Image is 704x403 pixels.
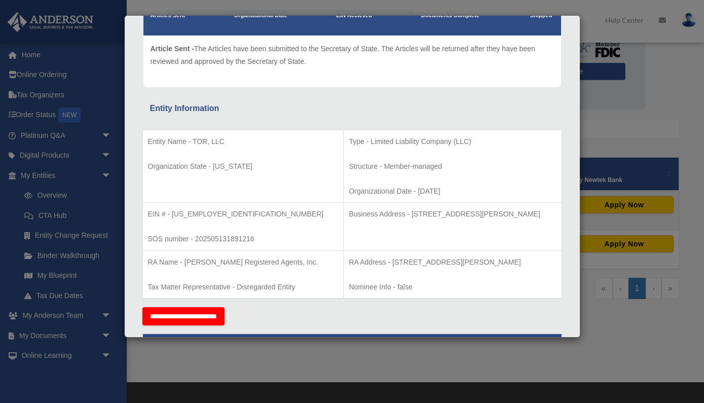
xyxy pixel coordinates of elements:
[142,334,562,359] th: Tax Information
[349,208,556,221] p: Business Address - [STREET_ADDRESS][PERSON_NAME]
[349,185,556,198] p: Organizational Date - [DATE]
[151,43,554,67] p: The Articles have been submitted to the Secretary of State. The Articles will be returned after t...
[150,101,554,116] div: Entity Information
[148,256,339,269] p: RA Name - [PERSON_NAME] Registered Agents, Inc.
[148,281,339,294] p: Tax Matter Representative - Disregarded Entity
[148,135,339,148] p: Entity Name - TOR, LLC
[148,233,339,245] p: SOS number - 202505131891216
[234,11,287,21] p: Organizational Date
[349,256,556,269] p: RA Address - [STREET_ADDRESS][PERSON_NAME]
[349,135,556,148] p: Type - Limited Liability Company (LLC)
[421,11,479,21] p: Documents Complete
[349,160,556,173] p: Structure - Member-managed
[151,45,194,53] span: Article Sent -
[349,281,556,294] p: Nominee Info - false
[148,208,339,221] p: EIN # - [US_EMPLOYER_IDENTIFICATION_NUMBER]
[151,11,185,21] p: Articles Sent
[528,11,553,21] p: Shipped
[336,11,372,21] p: EIN Recieved
[148,160,339,173] p: Organization State - [US_STATE]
